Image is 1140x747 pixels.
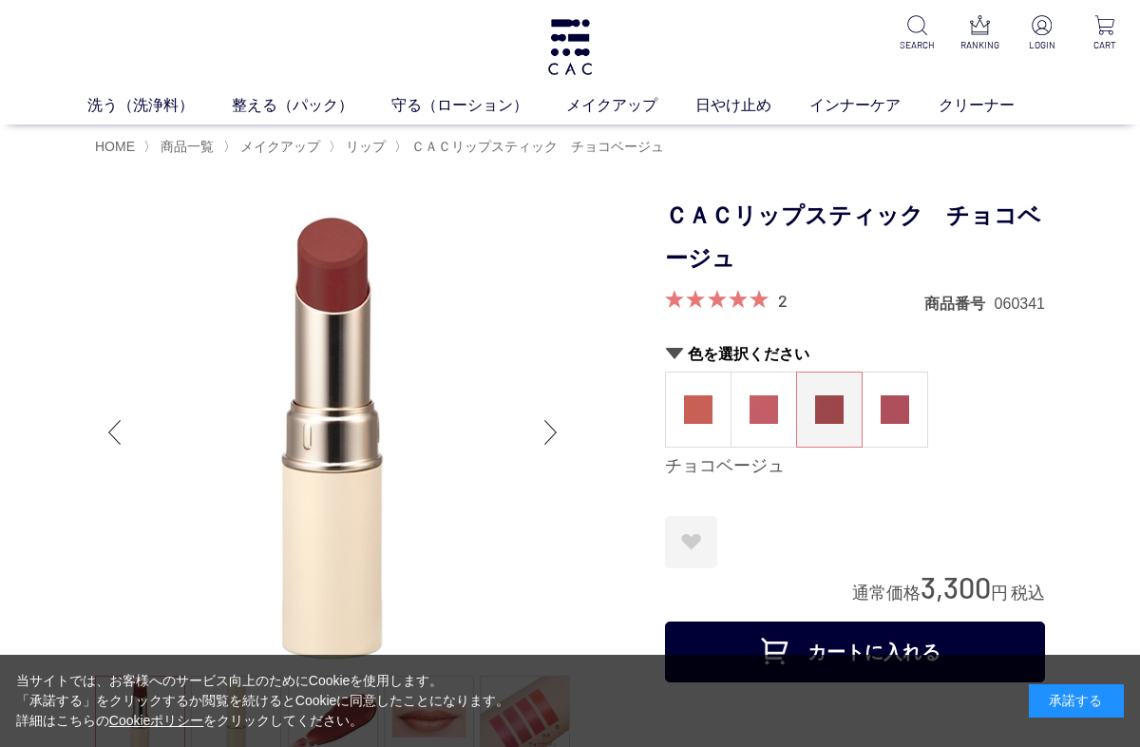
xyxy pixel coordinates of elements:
[665,344,1045,364] h2: 色を選択ください
[731,373,796,447] a: 牡丹
[684,395,712,424] img: 茜
[881,395,909,424] img: ピンクローズ
[778,290,788,311] a: 2
[665,516,717,568] a: お気に入りに登録する
[16,671,510,731] div: 当サイトでは、お客様へのサービス向上のためにCookieを使用します。 「承諾する」をクリックするか閲覧を続けるとCookieに同意したことになります。 詳細はこちらの をクリックしてください。
[1029,684,1124,718] div: 承諾する
[532,394,570,470] div: Next slide
[1085,38,1125,52] p: CART
[665,372,731,448] dl: 茜
[731,372,797,448] dl: 牡丹
[809,94,939,117] a: インナーケア
[237,139,320,154] a: メイクアップ
[897,38,937,52] p: SEARCH
[897,15,937,52] a: SEARCH
[95,139,135,154] a: HOME
[223,138,325,156] li: 〉
[796,372,863,448] dl: チョコベージュ
[87,94,232,117] a: 洗う（洗浄料）
[157,139,214,154] a: 商品一覧
[391,94,566,117] a: 守る（ローション）
[695,94,809,117] a: 日やけ止め
[411,139,664,154] span: ＣＡＣリップスティック チョコベージュ
[161,139,214,154] span: 商品一覧
[665,622,1045,682] button: カートに入れる
[924,294,995,314] dt: 商品番号
[959,15,999,52] a: RANKING
[921,569,991,604] span: 3,300
[240,139,320,154] span: メイクアップ
[815,395,844,424] img: チョコベージュ
[95,394,133,470] div: Previous slide
[1022,38,1062,52] p: LOGIN
[342,139,386,154] a: リップ
[394,138,669,156] li: 〉
[1011,584,1045,603] span: 税込
[232,94,391,117] a: 整える（パック）
[566,94,695,117] a: メイクアップ
[852,584,921,603] span: 通常価格
[1085,15,1125,52] a: CART
[666,373,731,447] a: 茜
[143,138,218,156] li: 〉
[95,195,570,670] img: ＣＡＣリップスティック チョコベージュ チョコベージュ
[991,584,1008,603] span: 円
[109,713,204,728] a: Cookieポリシー
[750,395,778,424] img: 牡丹
[329,138,390,156] li: 〉
[346,139,386,154] span: リップ
[1022,15,1062,52] a: LOGIN
[665,195,1045,280] h1: ＣＡＣリップスティック チョコベージュ
[862,372,928,448] dl: ピンクローズ
[959,38,999,52] p: RANKING
[665,455,1045,478] div: チョコベージュ
[408,139,664,154] a: ＣＡＣリップスティック チョコベージュ
[863,373,927,447] a: ピンクローズ
[939,94,1053,117] a: クリーナー
[545,19,595,75] img: logo
[995,294,1045,314] dd: 060341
